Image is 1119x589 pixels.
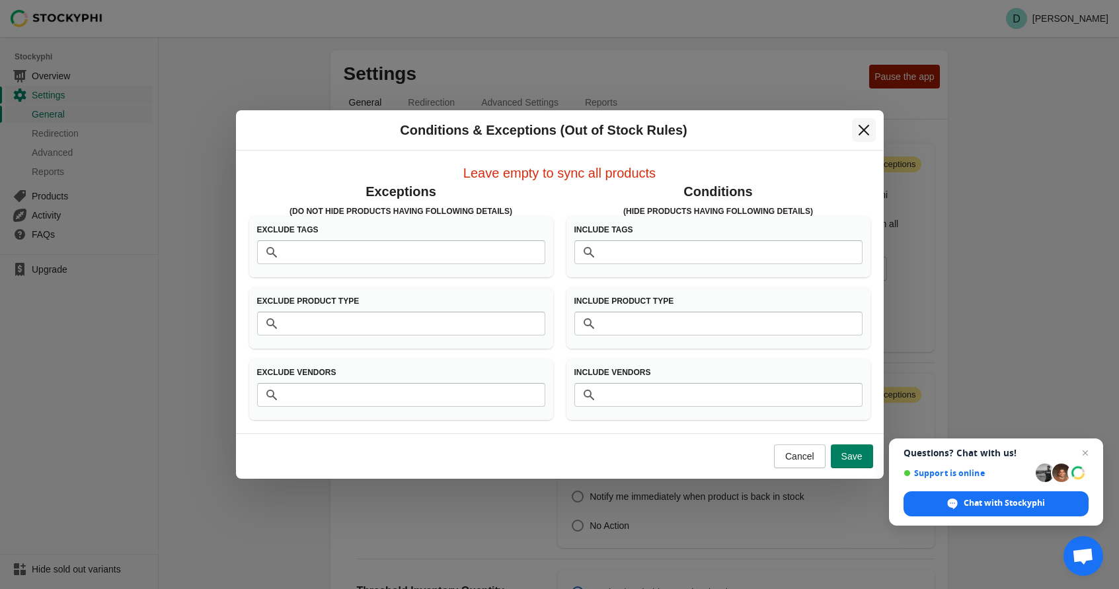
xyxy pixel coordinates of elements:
[841,451,863,462] span: Save
[683,184,752,199] span: Conditions
[574,225,863,235] h3: Include Tags
[400,123,687,137] span: Conditions & Exceptions (Out of Stock Rules)
[257,367,545,378] h3: Exclude Vendors
[852,118,876,142] button: Close
[904,491,1089,516] div: Chat with Stockyphi
[566,206,870,217] h3: (Hide products having following details)
[904,448,1089,458] span: Questions? Chat with us!
[257,296,545,306] h3: Exclude Product Type
[964,497,1045,509] span: Chat with Stockyphi
[574,367,863,378] h3: Include Vendors
[774,444,826,468] button: Cancel
[1063,536,1103,576] div: Open chat
[366,184,436,199] span: Exceptions
[574,296,863,306] h3: Include Product Type
[785,451,814,462] span: Cancel
[1077,445,1093,461] span: Close chat
[257,225,545,235] h3: Exclude Tags
[463,166,656,180] span: Leave empty to sync all products
[831,444,873,468] button: Save
[904,468,1031,478] span: Support is online
[249,206,553,217] h3: (Do Not Hide products having following details)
